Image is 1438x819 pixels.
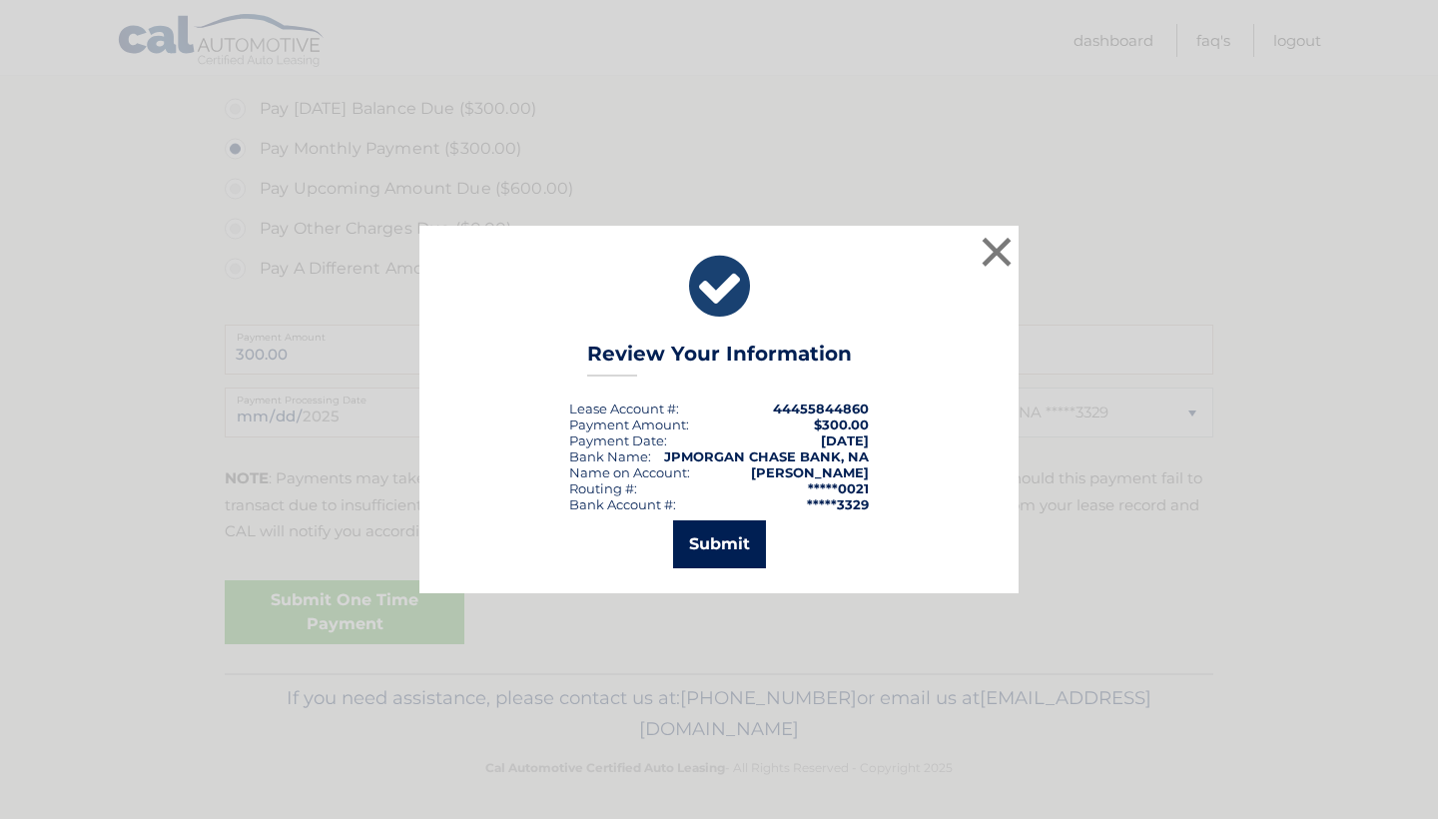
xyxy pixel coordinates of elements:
strong: 44455844860 [773,401,869,416]
strong: JPMORGAN CHASE BANK, NA [664,448,869,464]
div: Bank Account #: [569,496,676,512]
span: [DATE] [821,432,869,448]
h3: Review Your Information [587,342,852,377]
button: × [977,232,1017,272]
div: : [569,432,667,448]
div: Bank Name: [569,448,651,464]
strong: [PERSON_NAME] [751,464,869,480]
span: Payment Date [569,432,664,448]
div: Routing #: [569,480,637,496]
div: Payment Amount: [569,416,689,432]
button: Submit [673,520,766,568]
div: Name on Account: [569,464,690,480]
div: Lease Account #: [569,401,679,416]
span: $300.00 [814,416,869,432]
